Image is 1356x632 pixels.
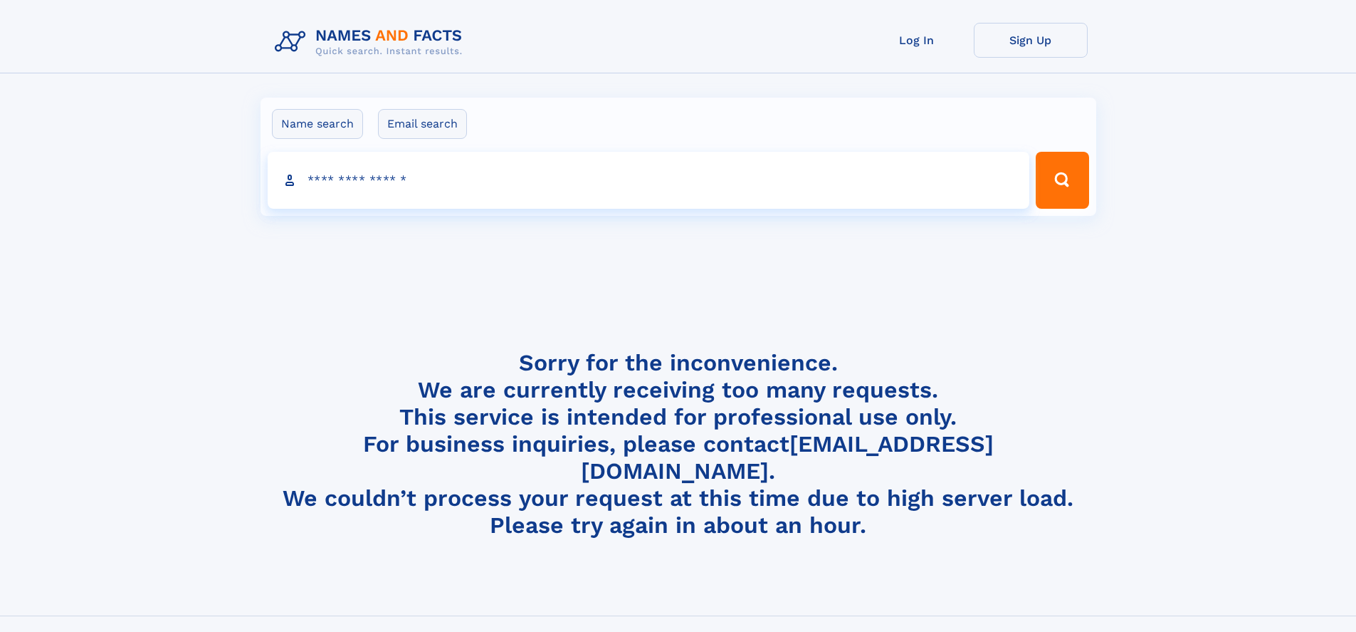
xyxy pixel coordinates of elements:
[268,152,1030,209] input: search input
[860,23,974,58] a: Log In
[269,349,1088,539] h4: Sorry for the inconvenience. We are currently receiving too many requests. This service is intend...
[1036,152,1088,209] button: Search Button
[581,430,994,485] a: [EMAIL_ADDRESS][DOMAIN_NAME]
[378,109,467,139] label: Email search
[269,23,474,61] img: Logo Names and Facts
[974,23,1088,58] a: Sign Up
[272,109,363,139] label: Name search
